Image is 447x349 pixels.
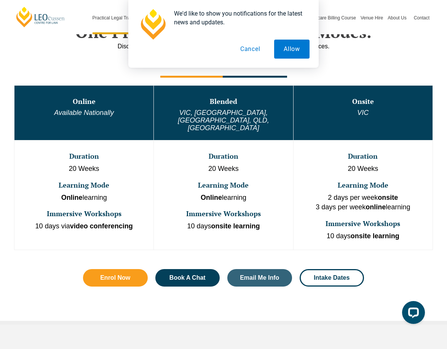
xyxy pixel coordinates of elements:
[351,232,399,240] strong: onsite learning
[294,98,432,105] h3: Onsite
[15,193,153,203] p: learning
[169,275,206,281] span: Book A Chat
[155,222,292,231] p: 10 days
[294,220,432,228] h3: Immersive Workshops
[155,182,292,189] h3: Learning Mode
[378,194,398,201] strong: onsite
[15,182,153,189] h3: Learning Mode
[54,109,114,116] em: Available Nationally
[300,269,364,287] a: Intake Dates
[396,298,428,330] iframe: LiveChat chat widget
[15,210,153,218] h3: Immersive Workshops
[155,193,292,203] p: learning
[366,203,386,211] strong: online
[15,222,153,231] p: 10 days via
[231,40,270,59] button: Cancel
[15,98,153,105] h3: Online
[15,164,153,174] p: 20 Weeks
[100,275,130,281] span: Enrol Now
[227,269,292,287] a: Email Me Info
[201,194,222,201] strong: Online
[155,98,292,105] h3: Blended
[357,109,369,116] em: VIC
[168,9,310,27] div: We'd like to show you notifications for the latest news and updates.
[137,9,168,40] img: notification icon
[294,231,432,241] p: 10 days
[294,193,432,212] p: 2 days per week 3 days per week learning
[155,210,292,218] h3: Immersive Workshops
[70,222,133,230] strong: video conferencing
[294,182,432,189] h3: Learning Mode
[274,40,310,59] button: Allow
[83,269,148,287] a: Enrol Now
[211,222,260,230] strong: onsite learning
[155,164,292,174] p: 20 Weeks
[61,194,83,201] strong: Online
[155,269,220,287] a: Book A Chat
[178,109,269,132] em: VIC, [GEOGRAPHIC_DATA], [GEOGRAPHIC_DATA], QLD, [GEOGRAPHIC_DATA]
[294,153,432,160] h3: Duration
[314,275,350,281] span: Intake Dates
[155,153,292,160] h3: Duration
[240,275,279,281] span: Email Me Info
[15,153,153,160] h3: Duration
[294,164,432,174] p: 20 Weeks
